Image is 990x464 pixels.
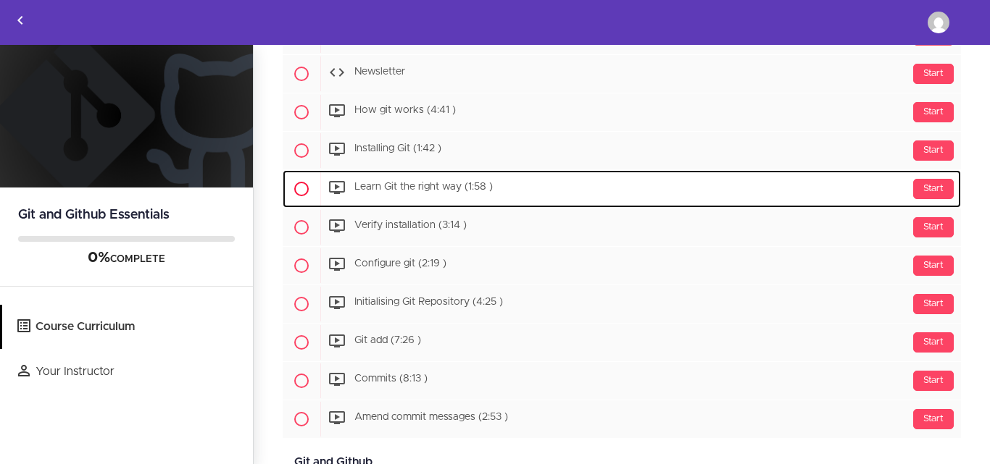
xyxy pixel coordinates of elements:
div: Start [913,409,954,429]
a: Start Initialising Git Repository (4:25 ) [283,285,961,323]
span: Commits (8:13 ) [354,374,428,384]
div: Start [913,102,954,122]
span: Learn Git the right way (1:58 ) [354,182,493,193]
span: 0% [88,250,110,265]
a: Start Amend commit messages (2:53 ) [283,400,961,438]
div: Start [913,64,954,84]
div: COMPLETE [18,249,235,268]
a: Your Instructor [2,350,253,394]
a: Start Learn Git the right way (1:58 ) [283,170,961,208]
div: Start [913,179,954,199]
img: kiankheirani@gmail.com [928,12,949,33]
a: Start Configure git (2:19 ) [283,247,961,284]
a: Course Curriculum [2,305,253,349]
a: Start Newsletter [283,55,961,93]
span: How git works (4:41 ) [354,106,456,116]
a: Back to courses [1,1,40,44]
span: Installing Git (1:42 ) [354,144,441,154]
a: Start Git add (7:26 ) [283,324,961,361]
a: Start Installing Git (1:42 ) [283,132,961,169]
span: Initialising Git Repository (4:25 ) [354,298,503,308]
div: Start [913,140,954,161]
span: Git add (7:26 ) [354,336,421,346]
span: Configure git (2:19 ) [354,259,446,269]
div: Start [913,294,954,314]
div: Start [913,256,954,276]
div: Start [913,217,954,237]
a: Start How git works (4:41 ) [283,93,961,131]
div: Start [913,332,954,353]
span: Verify installation (3:14 ) [354,221,467,231]
span: Amend commit messages (2:53 ) [354,413,508,423]
a: Start Commits (8:13 ) [283,362,961,400]
svg: Back to courses [12,12,29,29]
div: Start [913,371,954,391]
span: Newsletter [354,67,405,77]
a: Start Verify installation (3:14 ) [283,208,961,246]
